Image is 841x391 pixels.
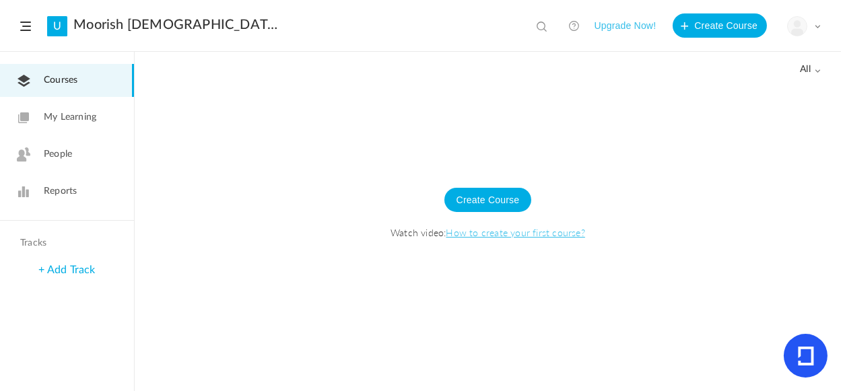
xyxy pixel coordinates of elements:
a: Moorish [DEMOGRAPHIC_DATA] Theocratic Institute [73,17,279,33]
span: Reports [44,184,77,199]
span: all [800,64,821,75]
button: Upgrade Now! [594,13,656,38]
img: user-image.png [788,17,807,36]
button: Create Course [444,188,532,212]
a: U [47,16,67,36]
button: Create Course [673,13,767,38]
span: Courses [44,73,77,87]
span: People [44,147,72,162]
span: My Learning [44,110,96,125]
h4: Tracks [20,238,110,249]
a: How to create your first course? [446,225,585,239]
span: Watch video: [148,225,828,239]
a: + Add Track [38,264,95,275]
